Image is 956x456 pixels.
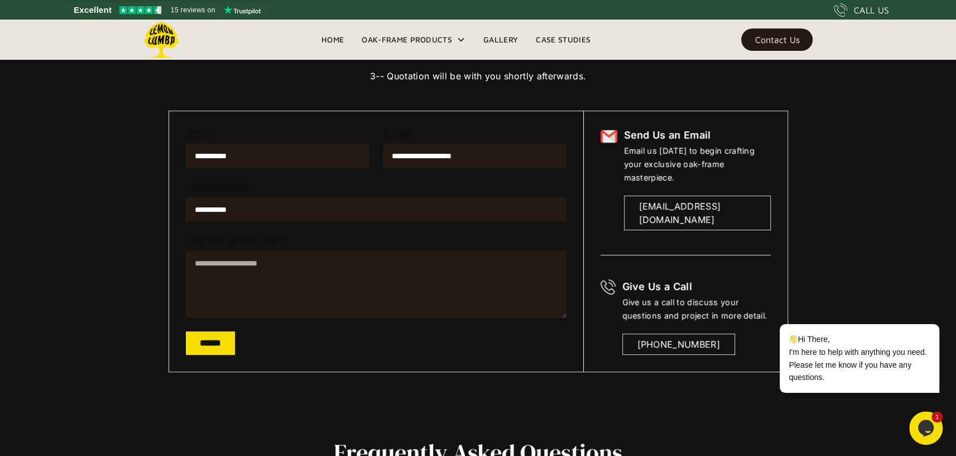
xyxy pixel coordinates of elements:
a: Contact Us [741,28,813,51]
div: [EMAIL_ADDRESS][DOMAIN_NAME] [639,199,756,226]
div: Email us [DATE] to begin crafting your exclusive oak-frame masterpiece. [624,144,771,184]
form: Email Form [186,128,566,355]
div: [PHONE_NUMBER] [637,338,720,351]
a: See Lemon Lumba reviews on Trustpilot [67,2,268,18]
a: Gallery [474,31,527,48]
img: Trustpilot logo [224,6,261,15]
a: Case Studies [527,31,599,48]
label: How can we help you ? [186,235,566,244]
iframe: chat widget [909,411,945,445]
h6: Give Us a Call [622,279,771,294]
label: Phone number [186,182,566,191]
img: Trustpilot 4.5 stars [119,6,161,14]
label: Name [186,128,369,137]
div: CALL US [854,3,889,17]
span: Excellent [74,3,112,17]
h6: Send Us an Email [624,128,771,142]
a: [PHONE_NUMBER] [622,334,735,355]
iframe: chat widget [744,224,945,406]
div: Oak-Frame Products [362,33,452,46]
span: 15 reviews on [171,3,215,17]
div: Oak-Frame Products [353,20,474,60]
div: Give us a call to discuss your questions and project in more detail. [622,296,771,322]
a: CALL US [834,3,889,17]
label: E-mail [383,128,566,137]
a: [EMAIL_ADDRESS][DOMAIN_NAME] [624,196,771,230]
a: Home [313,31,353,48]
div: Contact Us [755,36,799,44]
